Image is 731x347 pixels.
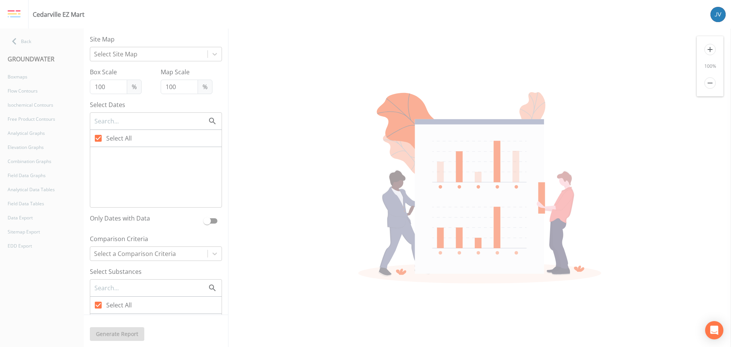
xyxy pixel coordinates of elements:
[106,301,132,310] span: Select All
[705,321,723,339] div: Open Intercom Messenger
[704,77,716,89] i: remove
[90,267,222,276] label: Select Substances
[697,63,723,70] div: 100 %
[358,92,601,283] img: undraw_report_building_chart-e1PV7-8T.svg
[90,100,222,109] label: Select Dates
[710,7,726,22] img: d880935ebd2e17e4df7e3e183e9934ef
[94,116,208,126] input: Search...
[198,80,212,94] span: %
[94,283,208,293] input: Search...
[90,67,142,77] label: Box Scale
[90,214,200,225] label: Only Dates with Data
[161,67,212,77] label: Map Scale
[127,80,142,94] span: %
[90,35,222,44] label: Site Map
[106,134,132,143] span: Select All
[33,10,85,19] div: Cedarville EZ Mart
[704,44,716,55] i: add
[8,10,21,18] img: logo
[90,234,222,243] label: Comparison Criteria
